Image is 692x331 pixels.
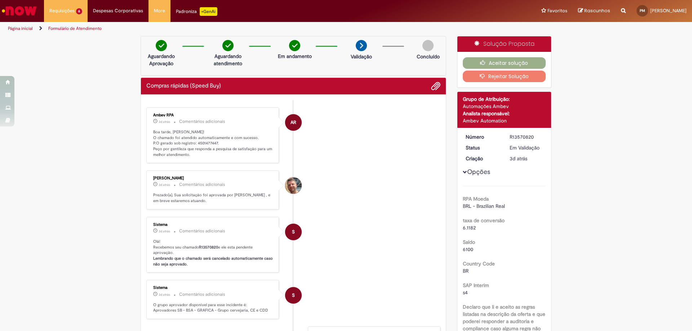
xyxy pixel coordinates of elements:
[417,53,440,60] p: Concluído
[146,83,221,89] h2: Compras rápidas (Speed Buy) Histórico de tíquete
[159,120,170,124] time: 26/09/2025 15:44:42
[154,7,165,14] span: More
[460,133,505,140] dt: Número
[356,40,367,51] img: arrow-next.png
[463,110,546,117] div: Analista responsável:
[351,53,372,60] p: Validação
[510,133,543,140] div: R13570820
[176,7,217,16] div: Padroniza
[156,40,167,51] img: check-circle-green.png
[463,289,468,296] span: s4
[222,40,234,51] img: check-circle-green.png
[510,144,543,151] div: Em Validação
[285,177,302,194] div: Diego Peres
[290,114,296,131] span: AR
[584,7,610,14] span: Rascunhos
[460,144,505,151] dt: Status
[463,268,469,274] span: BR
[5,22,456,35] ul: Trilhas de página
[199,245,218,250] b: R13570820
[640,8,645,13] span: PM
[510,155,527,162] span: 3d atrás
[463,282,489,288] b: SAP Interim
[510,155,543,162] div: 26/09/2025 14:25:05
[431,81,440,91] button: Adicionar anexos
[159,183,170,187] time: 26/09/2025 14:37:19
[200,7,217,16] p: +GenAi
[278,53,312,60] p: Em andamento
[153,286,273,290] div: Sistema
[76,8,82,14] span: 6
[159,292,170,297] span: 3d atrás
[179,228,225,234] small: Comentários adicionais
[153,302,273,313] p: O grupo aprovador disponível para esse incidente é: Aprovadores SB - BSA - GRAFICA - Grupo cervej...
[463,103,546,110] div: Automações Ambev
[153,192,273,203] p: Prezado(a), Sua solicitação foi aprovada por [PERSON_NAME] , e em breve estaremos atuando.
[422,40,434,51] img: img-circle-grey.png
[510,155,527,162] time: 26/09/2025 14:25:05
[285,114,302,131] div: Ambev RPA
[457,36,551,52] div: Solução Proposta
[289,40,300,51] img: check-circle-green.png
[179,291,225,298] small: Comentários adicionais
[463,196,489,202] b: RPA Moeda
[463,217,505,224] b: taxa de conversão
[285,224,302,240] div: System
[285,287,302,304] div: System
[463,95,546,103] div: Grupo de Atribuição:
[159,229,170,233] span: 3d atrás
[159,120,170,124] span: 3d atrás
[547,7,567,14] span: Favoritos
[153,256,274,267] b: Lembrando que o chamado será cancelado automaticamente caso não seja aprovado.
[153,239,273,267] p: Olá! Recebemos seu chamado e ele esta pendente aprovação.
[93,7,143,14] span: Despesas Corporativas
[153,176,273,180] div: [PERSON_NAME]
[292,287,295,304] span: S
[463,260,495,267] b: Country Code
[463,246,473,252] span: 6100
[292,223,295,241] span: S
[463,239,475,245] b: Saldo
[48,26,102,31] a: Formulário de Atendimento
[159,292,170,297] time: 26/09/2025 14:25:14
[463,203,505,209] span: BRL - Brazilian Real
[460,155,505,162] dt: Criação
[463,224,476,231] span: 6.1182
[179,182,225,188] small: Comentários adicionais
[49,7,75,14] span: Requisições
[153,223,273,227] div: Sistema
[179,118,225,125] small: Comentários adicionais
[159,183,170,187] span: 3d atrás
[144,53,179,67] p: Aguardando Aprovação
[463,57,546,69] button: Aceitar solução
[463,71,546,82] button: Rejeitar Solução
[1,4,38,18] img: ServiceNow
[650,8,687,14] span: [PERSON_NAME]
[159,229,170,233] time: 26/09/2025 14:25:17
[153,113,273,117] div: Ambev RPA
[463,117,546,124] div: Ambev Automation
[210,53,245,67] p: Aguardando atendimento
[153,129,273,158] p: Boa tarde, [PERSON_NAME]! O chamado foi atendido automaticamente e com sucesso. P.O gerado sob re...
[8,26,33,31] a: Página inicial
[578,8,610,14] a: Rascunhos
